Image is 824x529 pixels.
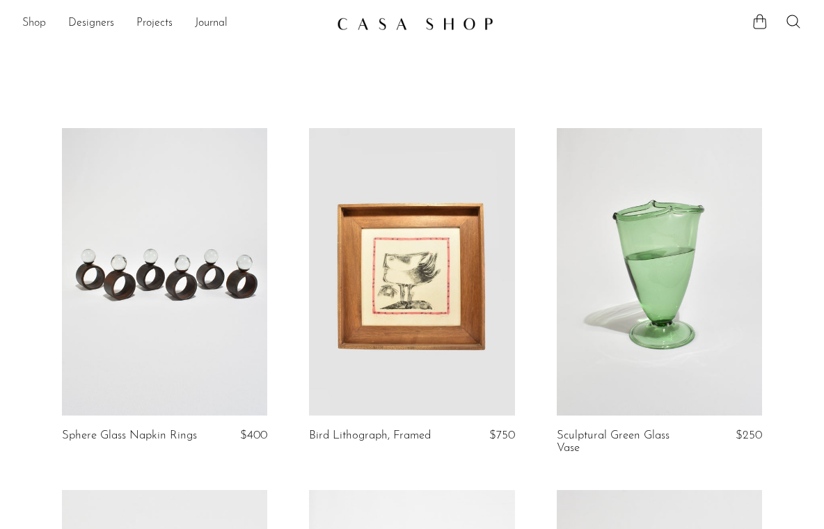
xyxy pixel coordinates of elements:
[489,429,515,441] span: $750
[22,12,326,35] nav: Desktop navigation
[68,15,114,33] a: Designers
[62,429,197,442] a: Sphere Glass Napkin Rings
[195,15,228,33] a: Journal
[309,429,431,442] a: Bird Lithograph, Framed
[136,15,173,33] a: Projects
[22,12,326,35] ul: NEW HEADER MENU
[22,15,46,33] a: Shop
[557,429,692,455] a: Sculptural Green Glass Vase
[240,429,267,441] span: $400
[736,429,762,441] span: $250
